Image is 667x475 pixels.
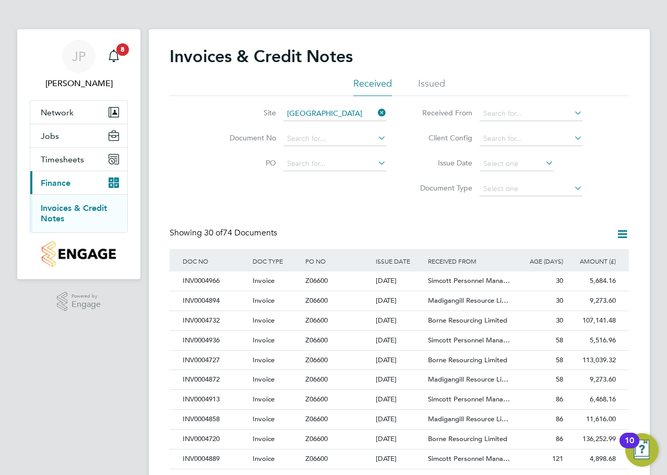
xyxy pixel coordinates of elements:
[305,296,328,305] span: Z06600
[556,395,563,403] span: 86
[170,46,353,67] h2: Invoices & Credit Notes
[556,276,563,285] span: 30
[428,336,510,345] span: Simcott Personnel Mana…
[566,291,618,311] div: 9,273.60
[566,430,618,449] div: 136,252.99
[566,449,618,469] div: 4,898.68
[373,331,426,350] div: [DATE]
[253,276,275,285] span: Invoice
[30,124,127,147] button: Jobs
[116,43,129,56] span: 8
[373,410,426,429] div: [DATE]
[425,249,513,273] div: RECEIVED FROM
[72,292,101,301] span: Powered by
[566,271,618,291] div: 5,684.16
[180,410,250,429] div: INV0004858
[373,370,426,389] div: [DATE]
[428,276,510,285] span: Simcott Personnel Mana…
[253,316,275,325] span: Invoice
[556,336,563,345] span: 58
[204,228,277,238] span: 74 Documents
[428,375,508,384] span: Madigangill Resource Li…
[305,414,328,423] span: Z06600
[305,336,328,345] span: Z06600
[30,77,128,90] span: Jason Platford
[412,133,472,142] label: Client Config
[180,370,250,389] div: INV0004872
[253,336,275,345] span: Invoice
[57,292,101,312] a: Powered byEngage
[552,454,563,463] span: 121
[42,241,115,267] img: countryside-properties-logo-retina.png
[41,131,59,141] span: Jobs
[305,434,328,443] span: Z06600
[180,351,250,370] div: INV0004727
[30,171,127,194] button: Finance
[180,449,250,469] div: INV0004889
[180,331,250,350] div: INV0004936
[625,433,659,467] button: Open Resource Center, 10 new notifications
[566,311,618,330] div: 107,141.48
[72,50,86,63] span: JP
[305,316,328,325] span: Z06600
[373,449,426,469] div: [DATE]
[253,296,275,305] span: Invoice
[428,434,507,443] span: Borne Resourcing Limited
[180,311,250,330] div: INV0004732
[373,390,426,409] div: [DATE]
[513,249,566,273] div: AGE (DAYS)
[412,108,472,117] label: Received From
[373,271,426,291] div: [DATE]
[373,291,426,311] div: [DATE]
[556,434,563,443] span: 86
[428,414,508,423] span: Madigangill Resource Li…
[373,311,426,330] div: [DATE]
[30,194,127,232] div: Finance
[180,430,250,449] div: INV0004720
[30,241,128,267] a: Go to home page
[250,249,303,273] div: DOC TYPE
[480,106,582,121] input: Search for...
[305,355,328,364] span: Z06600
[72,300,101,309] span: Engage
[412,158,472,168] label: Issue Date
[253,375,275,384] span: Invoice
[103,40,124,73] a: 8
[428,395,510,403] span: Simcott Personnel Mana…
[180,271,250,291] div: INV0004966
[305,276,328,285] span: Z06600
[566,410,618,429] div: 11,616.00
[305,395,328,403] span: Z06600
[373,430,426,449] div: [DATE]
[353,77,392,96] li: Received
[283,132,386,146] input: Search for...
[170,228,279,239] div: Showing
[180,390,250,409] div: INV0004913
[216,133,276,142] label: Document No
[480,132,582,146] input: Search for...
[428,296,508,305] span: Madigangill Resource Li…
[41,155,84,164] span: Timesheets
[253,395,275,403] span: Invoice
[566,351,618,370] div: 113,039.32
[30,148,127,171] button: Timesheets
[305,375,328,384] span: Z06600
[216,108,276,117] label: Site
[30,101,127,124] button: Network
[428,355,507,364] span: Borne Resourcing Limited
[418,77,445,96] li: Issued
[480,182,582,196] input: Select one
[625,441,634,454] div: 10
[253,414,275,423] span: Invoice
[566,249,618,273] div: AMOUNT (£)
[428,454,510,463] span: Simcott Personnel Mana…
[428,316,507,325] span: Borne Resourcing Limited
[556,296,563,305] span: 30
[556,375,563,384] span: 58
[41,203,107,223] a: Invoices & Credit Notes
[556,316,563,325] span: 30
[216,158,276,168] label: PO
[305,454,328,463] span: Z06600
[556,414,563,423] span: 86
[253,454,275,463] span: Invoice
